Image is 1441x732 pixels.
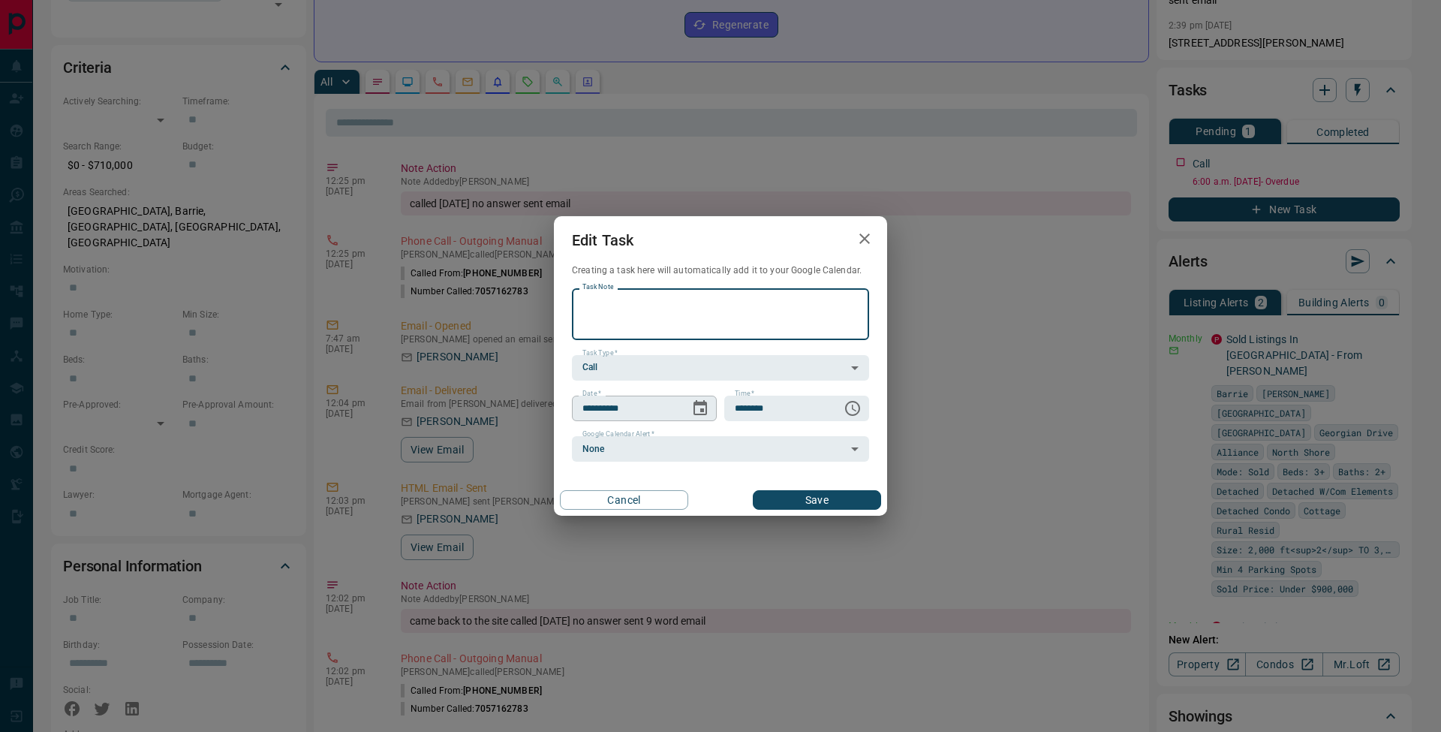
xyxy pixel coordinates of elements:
[753,490,881,510] button: Save
[560,490,688,510] button: Cancel
[685,393,715,423] button: Choose date, selected date is Sep 10, 2025
[735,389,754,399] label: Time
[554,216,651,264] h2: Edit Task
[582,389,601,399] label: Date
[572,436,869,462] div: None
[582,348,618,358] label: Task Type
[582,282,613,292] label: Task Note
[572,264,869,277] p: Creating a task here will automatically add it to your Google Calendar.
[582,429,654,439] label: Google Calendar Alert
[572,355,869,381] div: Call
[838,393,868,423] button: Choose time, selected time is 6:00 AM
